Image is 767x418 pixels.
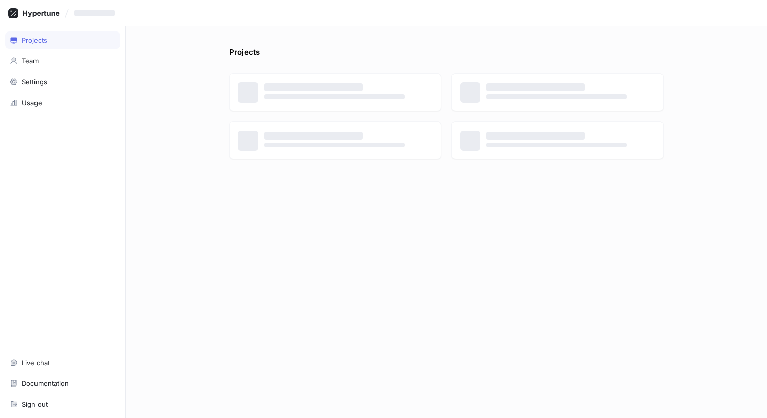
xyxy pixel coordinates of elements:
[264,83,363,91] span: ‌
[22,78,47,86] div: Settings
[486,83,585,91] span: ‌
[264,143,405,147] span: ‌
[264,132,363,140] span: ‌
[486,94,627,99] span: ‌
[229,47,260,63] p: Projects
[5,73,120,90] a: Settings
[5,52,120,70] a: Team
[486,132,585,140] span: ‌
[74,10,115,16] span: ‌
[22,359,50,367] div: Live chat
[22,400,48,408] div: Sign out
[22,57,39,65] div: Team
[5,31,120,49] a: Projects
[22,379,69,388] div: Documentation
[264,94,405,99] span: ‌
[5,94,120,111] a: Usage
[486,143,627,147] span: ‌
[22,99,42,107] div: Usage
[5,375,120,392] a: Documentation
[70,5,123,21] button: ‌
[22,36,47,44] div: Projects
